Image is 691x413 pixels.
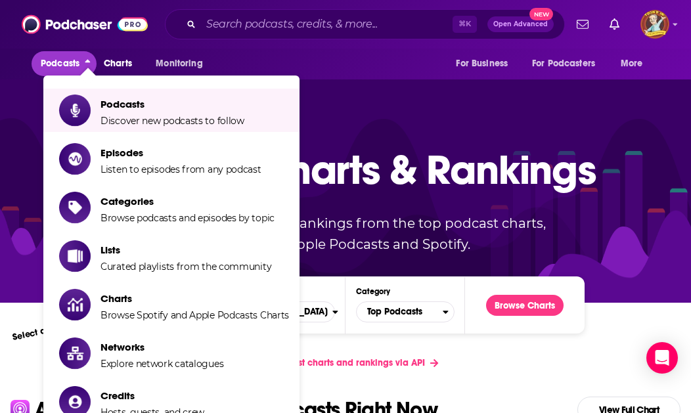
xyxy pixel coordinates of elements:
button: Browse Charts [486,295,564,316]
span: Categories [100,195,275,207]
span: Open Advanced [493,21,548,28]
a: Get podcast charts and rankings via API [242,347,449,379]
a: Show notifications dropdown [604,13,625,35]
button: open menu [146,51,219,76]
span: Networks [100,341,223,353]
img: User Profile [640,10,669,39]
span: Browse podcasts and episodes by topic [100,212,275,224]
span: Logged in as JimCummingspod [640,10,669,39]
div: Open Intercom Messenger [646,342,678,374]
span: Charts [104,54,132,73]
span: Browse Spotify and Apple Podcasts Charts [100,309,289,321]
button: Show profile menu [640,10,669,39]
a: Show notifications dropdown [571,13,594,35]
span: Lists [100,244,271,256]
p: Select a chart [11,320,72,343]
input: Search podcasts, credits, & more... [201,14,453,35]
p: Up-to-date popularity rankings from the top podcast charts, including Apple Podcasts and Spotify. [120,213,571,255]
button: open menu [524,51,614,76]
button: Categories [356,301,455,322]
button: open menu [447,51,524,76]
span: Charts [100,292,289,305]
span: Discover new podcasts to follow [100,115,244,127]
p: Podcast Charts & Rankings [95,127,596,212]
span: Podcasts [41,54,79,73]
div: Search podcasts, credits, & more... [165,9,565,39]
button: open menu [612,51,659,76]
span: Credits [100,389,204,402]
span: ⌘ K [453,16,477,33]
span: For Podcasters [532,54,595,73]
span: Curated playlists from the community [100,261,271,272]
img: Podchaser - Follow, Share and Rate Podcasts [22,12,148,37]
span: Episodes [100,146,261,159]
span: Explore network catalogues [100,358,223,370]
span: Monitoring [156,54,202,73]
span: More [621,54,643,73]
span: Top Podcasts [357,301,443,323]
span: For Business [456,54,508,73]
span: Podcasts [100,98,244,110]
button: Open AdvancedNew [487,16,554,32]
span: New [529,8,553,20]
a: Charts [95,51,140,76]
span: Listen to episodes from any podcast [100,163,261,175]
button: close menu [32,51,97,76]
